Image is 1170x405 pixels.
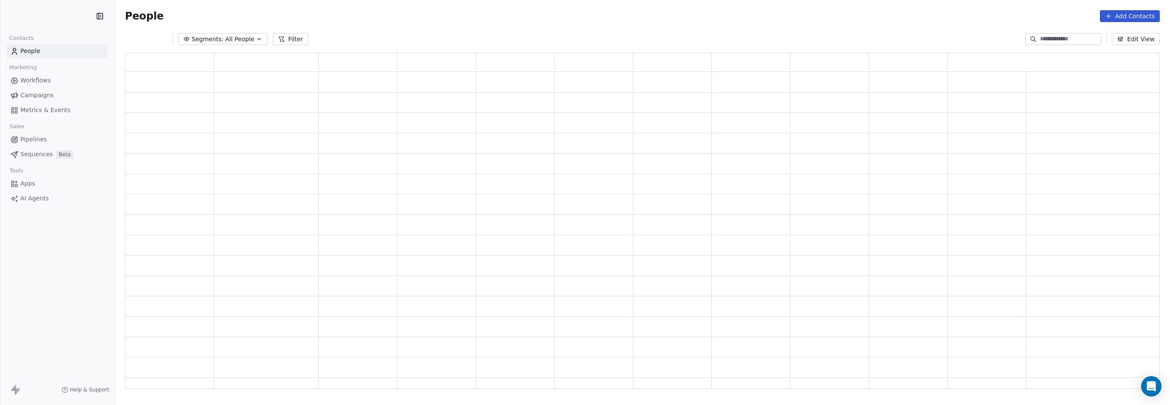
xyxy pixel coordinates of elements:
[225,35,254,44] span: All People
[20,150,53,159] span: Sequences
[125,10,164,22] span: People
[62,386,109,393] a: Help & Support
[6,61,40,74] span: Marketing
[7,44,108,58] a: People
[20,76,51,85] span: Workflows
[70,386,109,393] span: Help & Support
[192,35,224,44] span: Segments:
[125,72,1160,389] div: grid
[1100,10,1160,22] button: Add Contacts
[6,32,37,45] span: Contacts
[7,191,108,205] a: AI Agents
[6,120,28,133] span: Sales
[7,103,108,117] a: Metrics & Events
[20,179,35,188] span: Apps
[7,177,108,191] a: Apps
[20,91,54,100] span: Campaigns
[20,106,71,115] span: Metrics & Events
[1141,376,1162,397] div: Open Intercom Messenger
[6,164,27,177] span: Tools
[20,194,49,203] span: AI Agents
[7,88,108,102] a: Campaigns
[20,135,47,144] span: Pipelines
[56,150,73,159] span: Beta
[1112,33,1160,45] button: Edit View
[7,73,108,87] a: Workflows
[7,132,108,146] a: Pipelines
[7,147,108,161] a: SequencesBeta
[20,47,40,56] span: People
[273,33,308,45] button: Filter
